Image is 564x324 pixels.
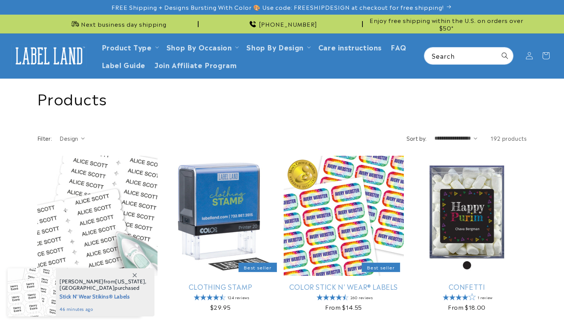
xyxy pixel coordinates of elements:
[11,44,87,67] img: Label Land
[491,134,527,142] span: 192 products
[246,42,303,52] a: Shop By Design
[150,56,241,73] a: Join Affiliate Program
[102,42,152,52] a: Product Type
[115,278,145,285] span: [US_STATE]
[37,15,199,33] div: Announcement
[37,88,527,108] h1: Products
[162,38,242,56] summary: Shop By Occasion
[202,15,363,33] div: Announcement
[9,41,90,70] a: Label Land
[407,282,527,291] a: Confetti
[259,20,317,28] span: [PHONE_NUMBER]
[81,20,167,28] span: Next business day shipping
[37,134,52,142] h2: Filter:
[366,15,527,33] div: Announcement
[154,60,237,69] span: Join Affiliate Program
[60,278,104,285] span: [PERSON_NAME]
[167,43,232,51] span: Shop By Occasion
[391,43,407,51] span: FAQ
[97,56,150,73] a: Label Guide
[97,38,162,56] summary: Product Type
[160,282,281,291] a: Clothing Stamp
[60,134,78,142] span: Design
[407,134,427,142] label: Sort by:
[242,38,313,56] summary: Shop By Design
[60,284,115,291] span: [GEOGRAPHIC_DATA]
[318,43,382,51] span: Care instructions
[497,47,513,64] button: Search
[366,17,527,31] span: Enjoy free shipping within the U.S. on orders over $50*
[60,278,147,291] span: from , purchased
[102,60,146,69] span: Label Guide
[112,3,444,11] span: FREE Shipping + Designs Bursting With Color 🎨 Use code: FREESHIPDESIGN at checkout for free shipp...
[386,38,411,56] a: FAQ
[284,282,404,291] a: Color Stick N' Wear® Labels
[60,134,85,142] summary: Design (0 selected)
[314,38,386,56] a: Care instructions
